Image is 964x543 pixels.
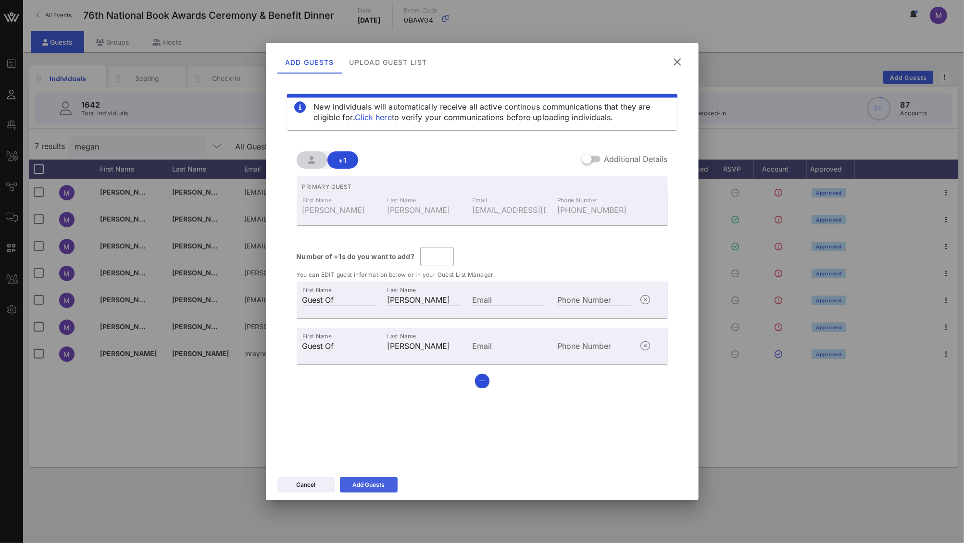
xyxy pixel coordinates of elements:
label: Last Name [387,197,416,204]
p: PRIMARY GUEST [297,176,668,192]
div: Add Guests [352,480,385,490]
div: Upload Guest List [341,50,435,74]
div: Cancel [297,480,316,490]
label: First Name [302,333,332,340]
label: Email [472,197,487,204]
label: Additional Details [604,154,668,164]
label: First Name [302,286,332,294]
label: Last Name [387,333,416,340]
span: Number of +1s do you want to add? [297,251,414,262]
a: Click here [355,112,392,122]
span: +1 [335,156,351,164]
label: Last Name [387,286,416,294]
button: Cancel [277,477,335,493]
div: New individuals will automatically receive all active continous communications that they are elig... [314,101,670,123]
label: First Name [302,197,332,204]
button: Add Guests [340,477,398,493]
p: You can EDIT guest information below or in your Guest List Manager. [297,270,668,280]
button: +1 [327,151,358,169]
label: Phone Number [557,197,598,204]
div: Add Guests [277,50,342,74]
